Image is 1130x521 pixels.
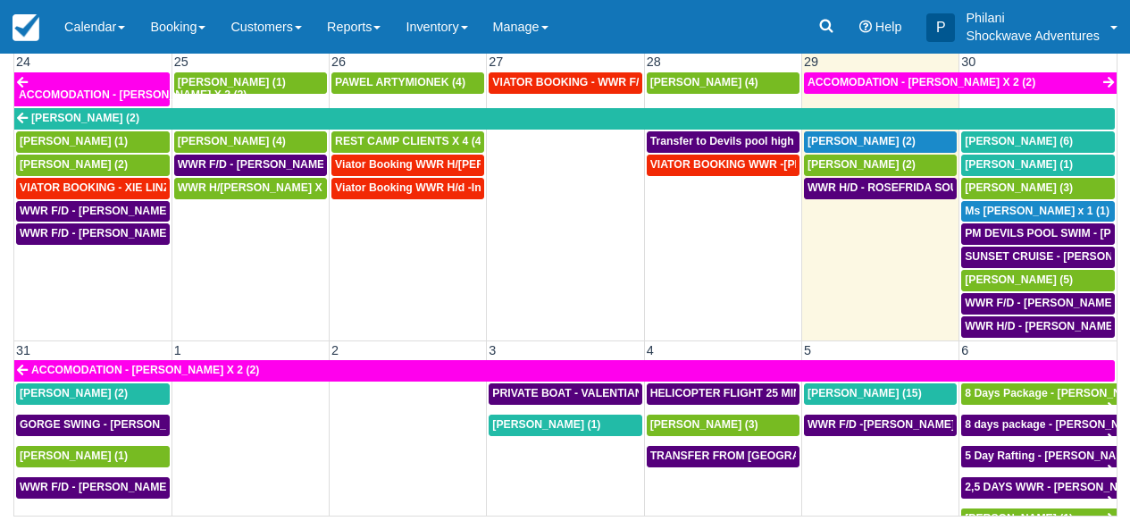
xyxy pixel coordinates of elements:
[961,415,1117,436] a: 8 days package - [PERSON_NAME] X1 (1)
[335,158,586,171] span: Viator Booking WWR H/[PERSON_NAME] X 8 (8)
[20,158,128,171] span: [PERSON_NAME] (2)
[961,155,1115,176] a: [PERSON_NAME] (1)
[20,481,206,493] span: WWR F/D - [PERSON_NAME] X 1 (1)
[650,387,940,399] span: HELICOPTER FLIGHT 25 MINS- [PERSON_NAME] X1 (1)
[16,223,170,245] a: WWR F/D - [PERSON_NAME] X 2 (2)
[961,131,1115,153] a: [PERSON_NAME] (6)
[487,55,505,69] span: 27
[647,383,799,405] a: HELICOPTER FLIGHT 25 MINS- [PERSON_NAME] X1 (1)
[20,181,226,194] span: VIATOR BOOKING - XIE LINZHEN X4 (4)
[961,316,1115,338] a: WWR H/D - [PERSON_NAME] X 2 (2)
[331,72,484,94] a: PAWEL ARTYMIONEK (4)
[20,227,206,239] span: WWR F/D - [PERSON_NAME] X 2 (2)
[647,72,799,94] a: [PERSON_NAME] (4)
[926,13,955,42] div: P
[961,477,1117,499] a: 2,5 DAYS WWR - [PERSON_NAME] X1 (1)
[31,364,259,376] span: ACCOMODATION - [PERSON_NAME] X 2 (2)
[178,135,286,147] span: [PERSON_NAME] (4)
[174,72,327,94] a: [PERSON_NAME] (1)
[31,112,139,124] span: [PERSON_NAME] (2)
[492,387,773,399] span: PRIVATE BOAT - VALENTIAN [PERSON_NAME] X 4 (4)
[489,72,641,94] a: VIATOR BOOKING - WWR F/D [PERSON_NAME] X 2 (3)
[20,135,128,147] span: [PERSON_NAME] (1)
[966,9,1100,27] p: Philani
[804,178,957,199] a: WWR H/D - ROSEFRIDA SOUER X 2 (2)
[645,343,656,357] span: 4
[965,135,1073,147] span: [PERSON_NAME] (6)
[875,20,902,34] span: Help
[178,158,345,171] span: WWR F/D - [PERSON_NAME] (5)
[804,131,957,153] a: [PERSON_NAME] (2)
[650,76,758,88] span: [PERSON_NAME] (4)
[808,418,1003,431] span: WWR F/D -[PERSON_NAME] X 15 (15)
[178,181,347,194] span: WWR H/[PERSON_NAME] X 3 (3)
[16,477,170,499] a: WWR F/D - [PERSON_NAME] X 1 (1)
[16,201,170,223] a: WWR F/D - [PERSON_NAME] 1 (1)
[804,383,957,405] a: [PERSON_NAME] (15)
[14,72,170,106] a: ACCOMODATION - [PERSON_NAME] X 2 (2)
[16,131,170,153] a: [PERSON_NAME] (1)
[645,55,663,69] span: 28
[14,55,32,69] span: 24
[14,343,32,357] span: 31
[965,181,1073,194] span: [PERSON_NAME] (3)
[959,343,970,357] span: 6
[650,158,908,171] span: VIATOR BOOKING WWR -[PERSON_NAME] X2 (2)
[961,446,1117,467] a: 5 Day Rafting - [PERSON_NAME] X1 (1)
[966,27,1100,45] p: Shockwave Adventures
[14,108,1115,130] a: [PERSON_NAME] (2)
[961,223,1115,245] a: PM DEVILS POOL SWIM - [PERSON_NAME] X 2 (2)
[808,135,916,147] span: [PERSON_NAME] (2)
[335,135,485,147] span: REST CAMP CLIENTS X 4 (4)
[331,155,484,176] a: Viator Booking WWR H/[PERSON_NAME] X 8 (8)
[647,131,799,153] a: Transfer to Devils pool high tea- [PERSON_NAME] X4 (4)
[20,205,196,217] span: WWR F/D - [PERSON_NAME] 1 (1)
[331,131,484,153] a: REST CAMP CLIENTS X 4 (4)
[16,415,170,436] a: GORGE SWING - [PERSON_NAME] X 2 (2)
[965,158,1073,171] span: [PERSON_NAME] (1)
[965,273,1073,286] span: [PERSON_NAME] (5)
[13,14,39,41] img: checkfront-main-nav-mini-logo.png
[808,181,1009,194] span: WWR H/D - ROSEFRIDA SOUER X 2 (2)
[961,201,1115,223] a: Ms [PERSON_NAME] x 1 (1)
[961,293,1115,315] a: WWR F/D - [PERSON_NAME] [PERSON_NAME] OHKKA X1 (1)
[650,135,944,147] span: Transfer to Devils pool high tea- [PERSON_NAME] X4 (4)
[808,387,922,399] span: [PERSON_NAME] (15)
[961,247,1115,268] a: SUNSET CRUISE - [PERSON_NAME] X1 (5)
[859,21,872,33] i: Help
[489,415,641,436] a: [PERSON_NAME] (1)
[330,55,347,69] span: 26
[330,343,340,357] span: 2
[650,418,758,431] span: [PERSON_NAME] (3)
[172,343,183,357] span: 1
[174,131,327,153] a: [PERSON_NAME] (4)
[20,450,128,462] span: [PERSON_NAME] (1)
[178,76,286,88] span: [PERSON_NAME] (1)
[172,55,190,69] span: 25
[335,181,647,194] span: Viator Booking WWR H/d -Inchbald [PERSON_NAME] X 4 (4)
[487,343,498,357] span: 3
[16,178,170,199] a: VIATOR BOOKING - XIE LINZHEN X4 (4)
[16,446,170,467] a: [PERSON_NAME] (1)
[802,343,813,357] span: 5
[647,446,799,467] a: TRANSFER FROM [GEOGRAPHIC_DATA] TO VIC FALLS - [PERSON_NAME] X 1 (1)
[492,76,777,88] span: VIATOR BOOKING - WWR F/D [PERSON_NAME] X 2 (3)
[492,418,600,431] span: [PERSON_NAME] (1)
[19,88,247,101] span: ACCOMODATION - [PERSON_NAME] X 2 (2)
[808,76,1035,88] span: ACCOMODATION - [PERSON_NAME] X 2 (2)
[647,155,799,176] a: VIATOR BOOKING WWR -[PERSON_NAME] X2 (2)
[16,383,170,405] a: [PERSON_NAME] (2)
[965,205,1109,217] span: Ms [PERSON_NAME] x 1 (1)
[489,383,641,405] a: PRIVATE BOAT - VALENTIAN [PERSON_NAME] X 4 (4)
[331,178,484,199] a: Viator Booking WWR H/d -Inchbald [PERSON_NAME] X 4 (4)
[802,55,820,69] span: 29
[14,360,1115,382] a: ACCOMODATION - [PERSON_NAME] X 2 (2)
[335,76,465,88] span: PAWEL ARTYMIONEK (4)
[961,270,1115,291] a: [PERSON_NAME] (5)
[174,178,327,199] a: WWR H/[PERSON_NAME] X 3 (3)
[650,450,1079,462] span: TRANSFER FROM [GEOGRAPHIC_DATA] TO VIC FALLS - [PERSON_NAME] X 1 (1)
[804,415,957,436] a: WWR F/D -[PERSON_NAME] X 15 (15)
[961,178,1115,199] a: [PERSON_NAME] (3)
[20,387,128,399] span: [PERSON_NAME] (2)
[808,158,916,171] span: [PERSON_NAME] (2)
